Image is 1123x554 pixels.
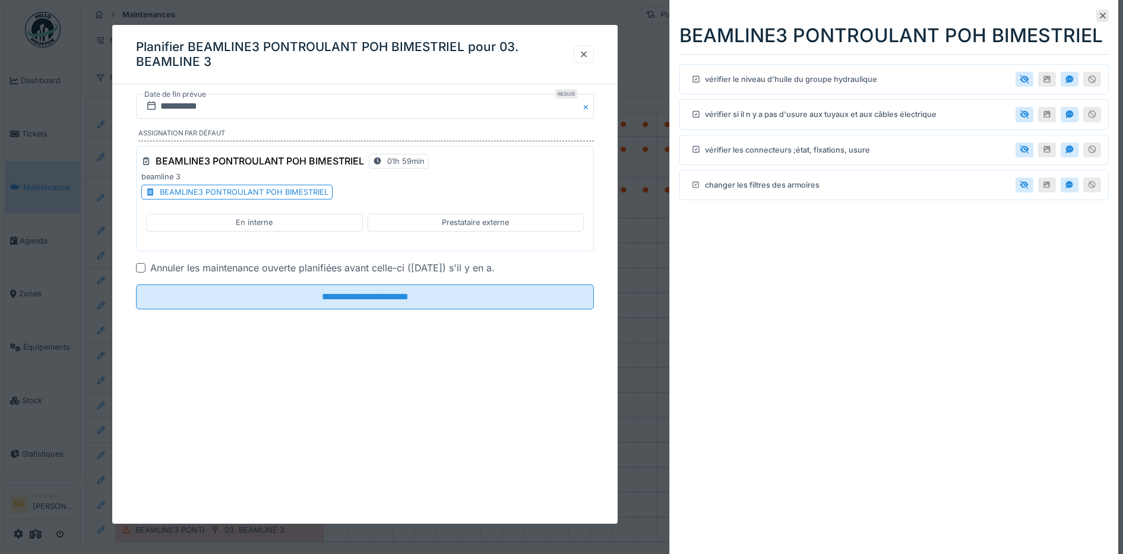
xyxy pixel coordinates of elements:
div: Requis [555,89,577,99]
button: Close [581,94,594,119]
div: Annuler les maintenance ouverte planifiées avant celle-ci ([DATE]) s'il y en a. [150,261,495,275]
div: vérifier les connecteurs ;état, fixations, usure [687,143,870,157]
div: En interne [236,217,273,228]
div: changer les filtres des armoires [687,178,820,192]
label: Assignation par défaut [138,128,594,141]
h3: Planifier BEAMLINE3 PONTROULANT POH BIMESTRIEL pour 03. BEAMLINE 3 [136,40,574,69]
div: vérifier le niveau d'huile du groupe hydraulique [687,72,877,87]
h3: BEAMLINE3 PONTROULANT POH BIMESTRIEL [156,156,364,167]
div: vérifier si il n y a pas d'usure aux tuyaux et aux câbles électrique [687,107,937,122]
div: Prestataire externe [442,217,509,228]
p: beamline 3 [141,171,589,182]
div: 01h 59min [387,156,425,167]
h2: BEAMLINE3 PONTROULANT POH BIMESTRIEL [679,24,1109,47]
label: Date de fin prévue [143,88,207,101]
div: BEAMLINE3 PONTROULANT POH BIMESTRIEL [160,186,328,198]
